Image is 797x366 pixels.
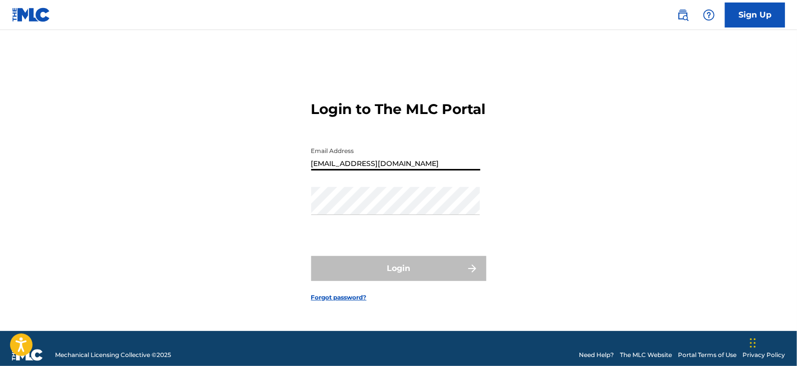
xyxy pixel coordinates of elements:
[12,7,51,22] img: MLC Logo
[699,5,719,25] div: Help
[703,9,715,21] img: help
[55,350,171,359] span: Mechanical Licensing Collective © 2025
[311,293,367,302] a: Forgot password?
[747,318,797,366] iframe: Chat Widget
[620,350,672,359] a: The MLC Website
[311,100,486,118] h3: Login to The MLC Portal
[750,328,756,358] div: Drag
[725,2,785,27] a: Sign Up
[673,5,693,25] a: Public Search
[579,350,614,359] a: Need Help?
[12,349,43,361] img: logo
[742,350,785,359] a: Privacy Policy
[677,9,689,21] img: search
[678,350,736,359] a: Portal Terms of Use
